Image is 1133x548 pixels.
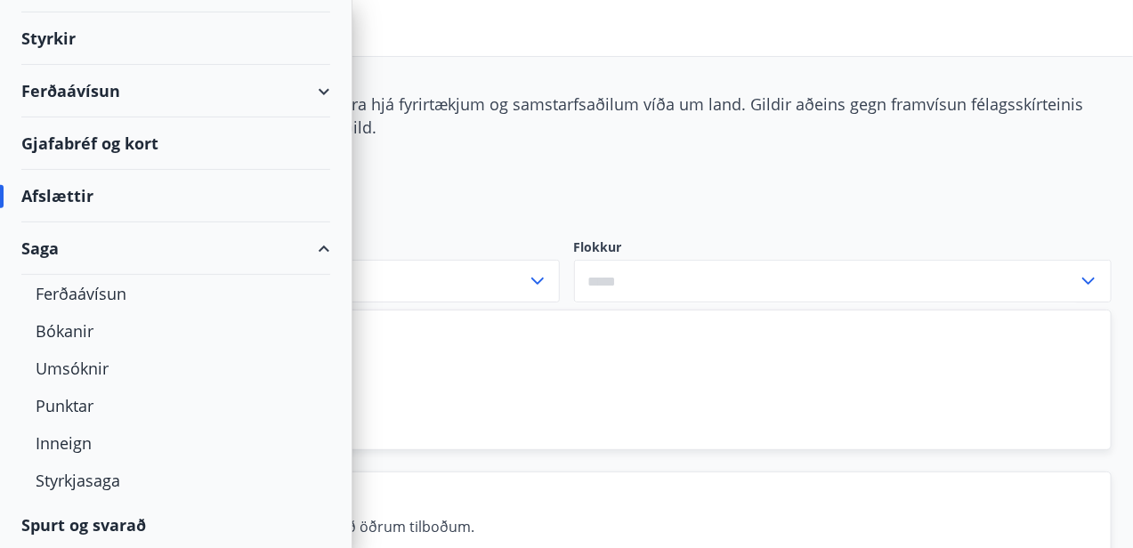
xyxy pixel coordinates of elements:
div: Bókanir [36,312,316,350]
span: Gleraugna Gallerí [161,325,1068,348]
div: Ferðaávísun [36,275,316,312]
div: Ferðaávísun [21,65,330,117]
span: Félagsmenn njóta veglegra tilboða og sérkjara hjá fyrirtækjum og samstarfsaðilum víða um land. Gi... [21,93,1083,138]
div: Afslættir [21,170,330,222]
div: Styrkir [21,12,330,65]
div: Inneign [36,424,316,462]
label: Flokkur [574,238,1113,256]
div: Punktar [36,387,316,424]
div: Gjafabréf og kort [21,117,330,170]
span: 10% afsláttur af gleraugum. [161,355,1068,394]
div: Umsóknir [36,350,316,387]
span: Ég C gleraugnaverslun [161,487,1068,510]
div: Saga [21,222,330,275]
div: Styrkjasaga [36,462,316,499]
